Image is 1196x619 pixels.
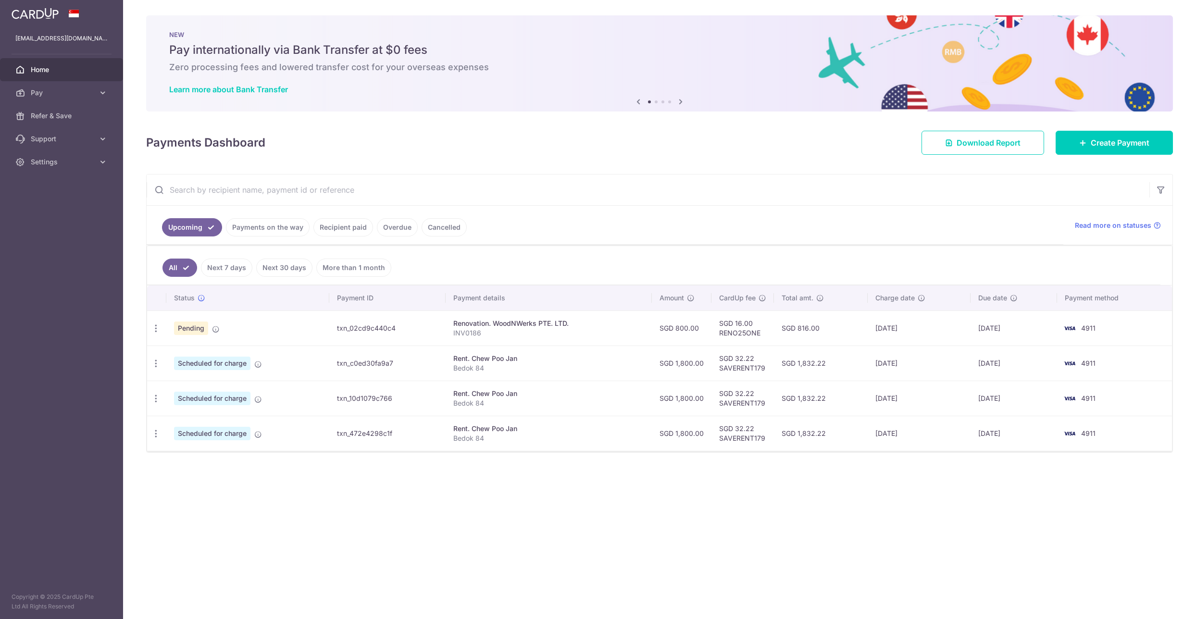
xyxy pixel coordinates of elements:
td: SGD 32.22 SAVERENT179 [711,346,774,381]
div: Rent. Chew Poo Jan [453,424,644,433]
span: Total amt. [782,293,813,303]
span: Read more on statuses [1075,221,1151,230]
img: Bank Card [1060,358,1079,369]
img: CardUp [12,8,59,19]
span: Scheduled for charge [174,357,250,370]
td: [DATE] [868,416,971,451]
td: txn_472e4298c1f [329,416,446,451]
td: SGD 816.00 [774,310,868,346]
span: 4911 [1081,359,1096,367]
p: NEW [169,31,1150,38]
div: Rent. Chew Poo Jan [453,354,644,363]
p: Bedok 84 [453,433,644,443]
td: [DATE] [868,381,971,416]
td: txn_02cd9c440c4 [329,310,446,346]
h4: Payments Dashboard [146,134,265,151]
th: Payment details [446,285,651,310]
span: Charge date [875,293,915,303]
a: Read more on statuses [1075,221,1161,230]
span: Refer & Save [31,111,94,121]
span: Home [31,65,94,74]
td: [DATE] [868,310,971,346]
img: Bank Card [1060,393,1079,404]
td: [DATE] [868,346,971,381]
td: SGD 32.22 SAVERENT179 [711,416,774,451]
td: [DATE] [971,416,1057,451]
img: Bank transfer banner [146,15,1173,111]
span: 4911 [1081,429,1096,437]
td: [DATE] [971,346,1057,381]
span: CardUp fee [719,293,756,303]
a: Next 7 days [201,259,252,277]
td: SGD 1,832.22 [774,346,868,381]
td: [DATE] [971,310,1057,346]
span: Scheduled for charge [174,392,250,405]
td: SGD 1,800.00 [652,416,711,451]
a: More than 1 month [316,259,391,277]
td: txn_c0ed30fa9a7 [329,346,446,381]
a: Create Payment [1056,131,1173,155]
a: Recipient paid [313,218,373,236]
div: Rent. Chew Poo Jan [453,389,644,398]
td: SGD 16.00 RENO25ONE [711,310,774,346]
td: txn_10d1079c766 [329,381,446,416]
td: SGD 32.22 SAVERENT179 [711,381,774,416]
span: Scheduled for charge [174,427,250,440]
span: Due date [978,293,1007,303]
a: Learn more about Bank Transfer [169,85,288,94]
td: SGD 800.00 [652,310,711,346]
span: 4911 [1081,324,1096,332]
span: Status [174,293,195,303]
span: Download Report [957,137,1021,149]
span: Support [31,134,94,144]
h5: Pay internationally via Bank Transfer at $0 fees [169,42,1150,58]
p: Bedok 84 [453,398,644,408]
h6: Zero processing fees and lowered transfer cost for your overseas expenses [169,62,1150,73]
td: SGD 1,800.00 [652,346,711,381]
a: All [162,259,197,277]
a: Payments on the way [226,218,310,236]
td: [DATE] [971,381,1057,416]
a: Overdue [377,218,418,236]
p: Bedok 84 [453,363,644,373]
img: Bank Card [1060,322,1079,334]
input: Search by recipient name, payment id or reference [147,174,1149,205]
span: Amount [660,293,684,303]
span: Pay [31,88,94,98]
span: Settings [31,157,94,167]
p: [EMAIL_ADDRESS][DOMAIN_NAME] [15,34,108,43]
div: Renovation. WoodNWerks PTE. LTD. [453,319,644,328]
th: Payment method [1057,285,1172,310]
p: INV0186 [453,328,644,338]
a: Download Report [922,131,1044,155]
span: Pending [174,322,208,335]
a: Upcoming [162,218,222,236]
img: Bank Card [1060,428,1079,439]
td: SGD 1,832.22 [774,416,868,451]
span: 4911 [1081,394,1096,402]
td: SGD 1,832.22 [774,381,868,416]
td: SGD 1,800.00 [652,381,711,416]
th: Payment ID [329,285,446,310]
a: Next 30 days [256,259,312,277]
a: Cancelled [422,218,467,236]
span: Create Payment [1091,137,1149,149]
